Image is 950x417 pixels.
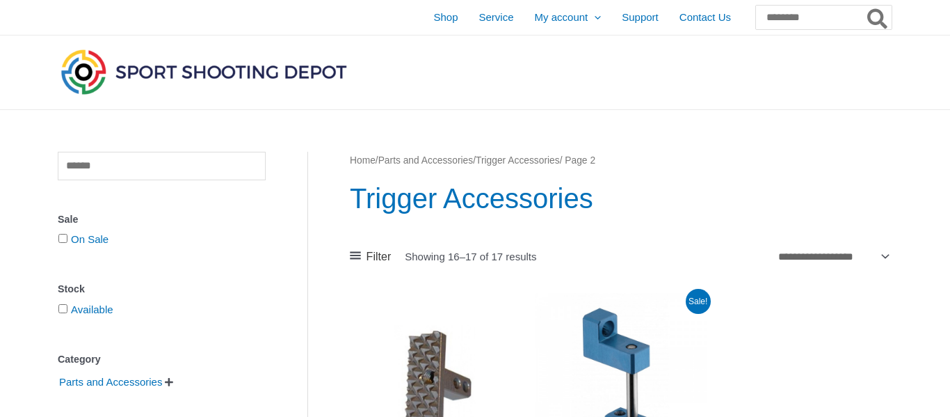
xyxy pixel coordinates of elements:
select: Shop order [773,246,892,267]
span: Filter [367,246,392,267]
div: Category [58,349,266,370]
span: Sale! [686,289,711,314]
a: Parts and Accessories [378,155,474,166]
h1: Trigger Accessories [350,179,892,218]
input: On Sale [58,234,67,243]
span:  [165,377,173,387]
span: Parts and Accessories [58,370,163,394]
a: On Sale [71,233,108,245]
div: Sale [58,210,266,230]
button: Search [864,6,892,29]
a: Filter [350,246,391,267]
div: Stock [58,279,266,299]
input: Available [58,304,67,313]
a: Available [71,304,113,315]
img: Sport Shooting Depot [58,46,350,97]
p: Showing 16–17 of 17 results [405,251,536,262]
a: Trigger Accessories [476,155,560,166]
a: Parts and Accessories [58,375,163,387]
a: Home [350,155,376,166]
nav: Breadcrumb [350,152,892,170]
